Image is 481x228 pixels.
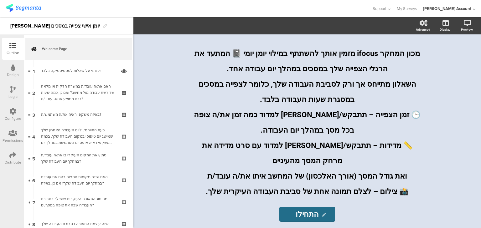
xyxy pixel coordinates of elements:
[423,6,471,12] div: [PERSON_NAME] Account
[41,83,116,102] div: האם את/ה עובד/ת במשרה חלקית או מלאה שדורשת עבודה מול מחשב? ואם כן, כמה שעות ביום ממוצע את/ה עובד/ת?
[10,21,100,31] div: [PERSON_NAME] יומן אישי צפייה במסכים
[440,27,450,32] div: Display
[41,196,116,208] div: מה סוג התאורה העיקרית שיש לך בסביבת העבודה שבה את צופה במסך/ים?
[461,27,473,32] div: Preview
[7,50,19,56] div: Outline
[194,49,420,73] span: מכון המחקר ifocus מזמין אותך להשתתף במילוי יומן יומי 📓 המתעד את הרגלי הצפייה שלך במסכים במהלך יום...
[32,155,35,162] span: 5
[8,94,18,99] div: Logic
[25,104,132,125] a: 3 באיזה משקפי ראיה את/ה משתמש/ת?
[32,133,35,140] span: 4
[202,141,413,165] span: 📏 מדידות – תתבקש/[PERSON_NAME] למדוד עם סרט מדידה את מרחק המסך מהעיניים
[41,152,116,165] div: סמן/י את המקום העיקרי בו את/ה עובד/ת במהלך יום העבודה שלך?
[41,127,116,146] div: כעת התייחס/י ליום העבודה האחרון שלך שמייצג יום טיפוסי במקום העבודה שלך. בכמה משקפי ראיה אופטיים ה...
[194,110,421,134] span: 🕒 זמן הצפייה – תתבקש/[PERSON_NAME] למדוד כמה זמן את/ה צופה בכל מסך במהלך יום העבודה.
[32,89,35,96] span: 2
[42,46,122,52] span: Welcome Page
[25,125,132,147] a: 4 כעת התייחס/י ליום העבודה האחרון שלך שמייצג יום טיפוסי במקום העבודה שלך. בכמה משקפי ראיה אופטיים...
[32,111,35,118] span: 3
[41,111,116,118] div: באיזה משקפי ראיה את/ה משתמש/ת?
[32,177,35,184] span: 6
[25,60,132,82] a: 1 ענה/י על שאלות לסטטיסטיקה בלבד:
[6,4,41,12] img: segmanta logo
[25,147,132,169] a: 5 סמן/י את המקום העיקרי בו את/ה עובד/ת במהלך יום העבודה שלך?
[206,187,409,196] span: 📸 צילום – לצלם תמונה אחת של סביבת העבודה העיקרית שלך.
[3,138,23,143] div: Permissions
[41,68,116,74] div: ענה/י על שאלות לסטטיסטיקה בלבד:
[41,221,116,227] div: מה עוצמת התאורה בסביבת העבודה שלך?
[279,207,335,222] input: Start
[32,220,35,227] span: 8
[207,172,407,180] span: ואת גודל המסך (אורך האלכסון) של המחשב איתו את/ה עובד/ת
[416,27,430,32] div: Advanced
[41,174,116,186] div: האם ישנם מקומות נוספים בהם את עובדת במהלך יום העבודה שלך? אם כן, באיזה?
[25,191,132,213] a: 7 מה סוג התאורה העיקרית שיש לך בסביבת העבודה שבה את צופה במסך/ים?
[25,82,132,104] a: 2 האם את/ה עובד/ת במשרה חלקית או מלאה שדורשת עבודה מול מחשב? ואם כן, כמה שעות ביום ממוצע את/ה עוב...
[199,80,416,104] span: השאלון מתייחס אך ורק לסביבת העבודה שלך, כלומר לצפייה במסכים במסגרת שעות העבודה בלבד.
[25,169,132,191] a: 6 האם ישנם מקומות נוספים בהם את עובדת במהלך יום העבודה שלך? אם כן, באיזה?
[7,72,19,78] div: Design
[33,67,35,74] span: 1
[33,199,35,205] span: 7
[5,160,21,165] div: Distribute
[5,116,21,121] div: Configure
[25,38,132,60] a: Welcome Page
[373,6,386,12] span: Support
